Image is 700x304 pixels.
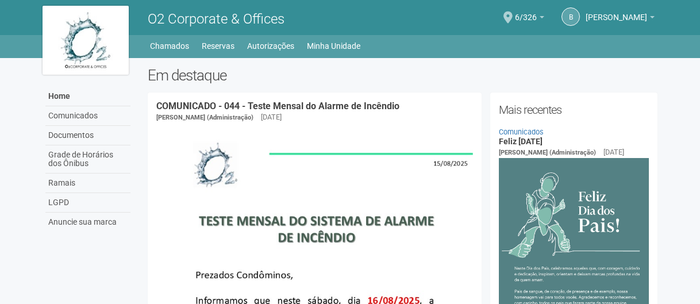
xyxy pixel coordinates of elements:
[45,174,130,193] a: Ramais
[499,128,544,136] a: Comunicados
[586,14,655,24] a: [PERSON_NAME]
[561,7,580,26] a: B
[148,11,284,27] span: O2 Corporate & Offices
[45,193,130,213] a: LGPD
[156,114,253,121] span: [PERSON_NAME] (Administração)
[261,112,282,122] div: [DATE]
[45,126,130,145] a: Documentos
[247,38,294,54] a: Autorizações
[150,38,189,54] a: Chamados
[45,145,130,174] a: Grade de Horários dos Ônibus
[156,101,399,111] a: COMUNICADO - 044 - Teste Mensal do Alarme de Incêndio
[603,147,624,157] div: [DATE]
[515,14,544,24] a: 6/326
[499,101,649,118] h2: Mais recentes
[202,38,234,54] a: Reservas
[43,6,129,75] img: logo.jpg
[45,106,130,126] a: Comunicados
[45,213,130,232] a: Anuncie sua marca
[515,2,537,22] span: 6/326
[148,67,657,84] h2: Em destaque
[45,87,130,106] a: Home
[499,149,596,156] span: [PERSON_NAME] (Administração)
[499,137,543,146] a: Feliz [DATE]
[307,38,360,54] a: Minha Unidade
[586,2,647,22] span: Beatriz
